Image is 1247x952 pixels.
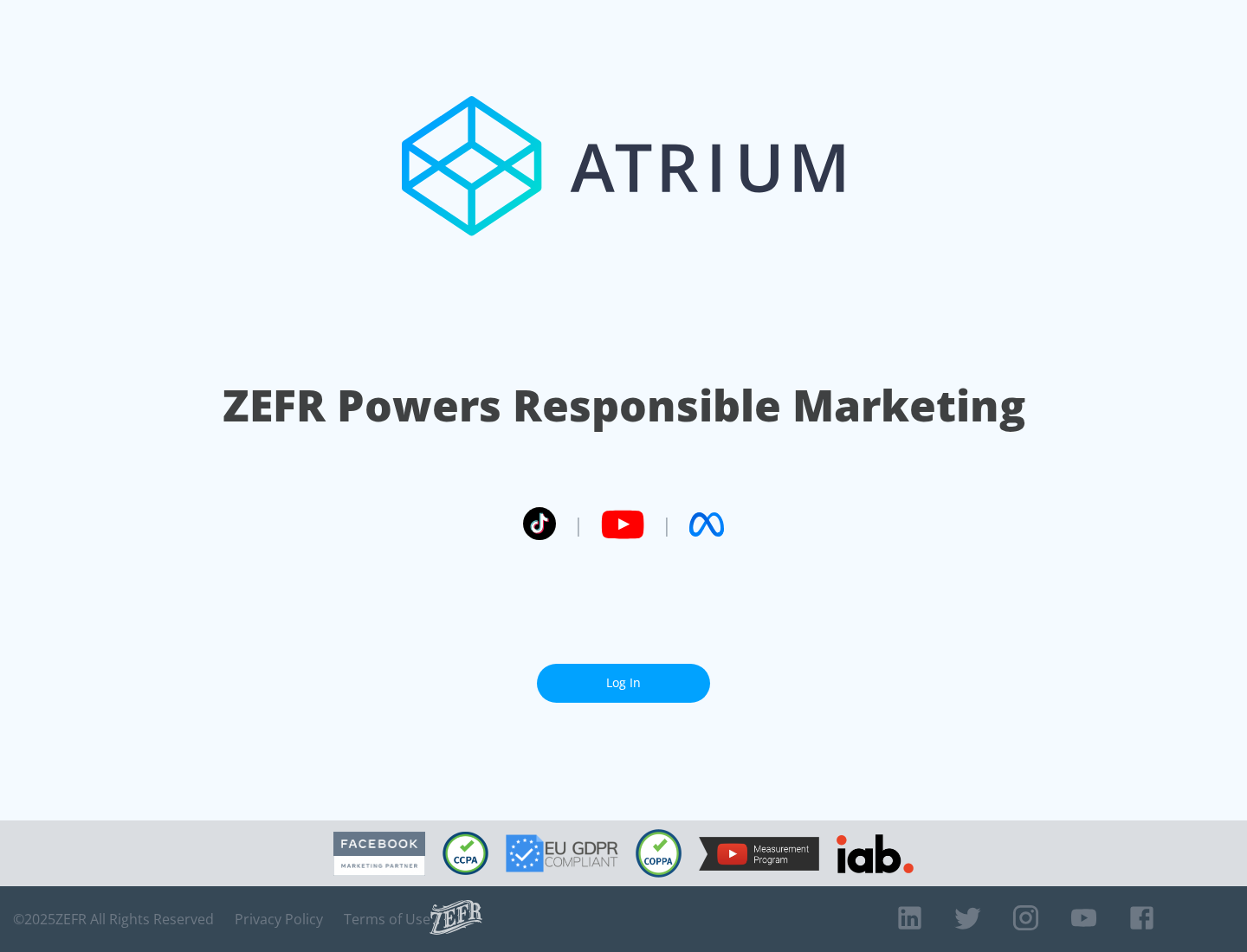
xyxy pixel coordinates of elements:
span: © 2025 ZEFR All Rights Reserved [13,910,214,928]
img: Facebook Marketing Partner [333,832,425,876]
a: Terms of Use [344,910,430,928]
h1: ZEFR Powers Responsible Marketing [223,376,1025,435]
img: COPPA Compliant [636,829,682,878]
img: IAB [837,834,914,873]
span: | [662,511,672,537]
span: | [573,511,584,537]
img: CCPA Compliant [443,832,488,875]
img: YouTube Measurement Program [699,837,819,871]
a: Log In [537,664,710,703]
img: GDPR Compliant [506,834,618,872]
a: Privacy Policy [235,910,323,928]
